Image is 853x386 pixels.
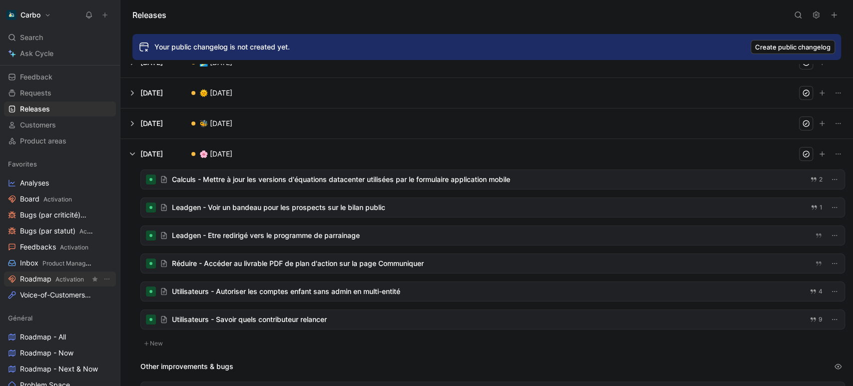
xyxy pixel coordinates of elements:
span: 9 [819,316,823,322]
span: Roadmap - Next & Now [20,364,98,374]
div: Général [4,310,116,325]
span: Bugs (par criticité) [20,210,94,220]
span: Product Management [42,259,103,267]
a: Ask Cycle [4,46,116,61]
button: New [140,337,166,349]
button: 9 [808,314,825,325]
a: Analyses [4,175,116,190]
span: Ask Cycle [20,47,53,59]
button: View actions [102,274,112,284]
button: 1 [809,202,825,213]
span: Roadmap - Now [20,348,73,358]
div: Favorites [4,156,116,171]
button: 4 [808,286,825,297]
span: 1 [820,204,823,210]
h1: Releases [132,9,166,21]
span: Board [20,194,72,204]
span: 4 [819,288,823,294]
button: 2 [808,174,825,185]
span: Activation [79,227,108,235]
span: Activation [55,275,84,283]
span: Search [20,31,43,43]
span: Inbox [20,258,92,268]
span: Product areas [20,136,66,146]
span: Roadmap [20,274,84,284]
a: FeedbacksActivation [4,239,116,254]
span: Requests [20,88,51,98]
span: Voice-of-Customers [20,290,98,300]
a: Voice-of-CustomersProduct Management [4,287,116,302]
a: Bugs (par criticité)Activation [4,207,116,222]
div: Other improvements & bugs [140,359,845,373]
span: Roadmap - All [20,332,66,342]
img: Carbo [6,10,16,20]
a: Customers [4,117,116,132]
span: Activation [43,195,72,203]
span: Général [8,313,32,323]
a: Roadmap - All [4,329,116,344]
a: Roadmap - Next & Now [4,361,116,376]
span: Feedbacks [20,242,88,252]
span: 2 [819,176,823,182]
a: Roadmap - Now [4,345,116,360]
a: Requests [4,85,116,100]
a: Product areas [4,133,116,148]
span: Favorites [8,159,37,169]
span: Bugs (par statut) [20,226,93,236]
button: Create public changelog [751,40,835,54]
span: Feedback [20,72,52,82]
span: Releases [20,104,50,114]
span: Activation [60,243,88,251]
a: Feedback [4,69,116,84]
div: Your public changelog is not created yet. [154,41,290,53]
span: Analyses [20,178,49,188]
h1: Carbo [20,10,40,19]
a: InboxProduct Management [4,255,116,270]
button: CarboCarbo [4,8,53,22]
div: Search [4,30,116,45]
a: BoardActivation [4,191,116,206]
span: Customers [20,120,56,130]
a: RoadmapActivationView actions [4,271,116,286]
a: Releases [4,101,116,116]
a: Bugs (par statut)Activation [4,223,116,238]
